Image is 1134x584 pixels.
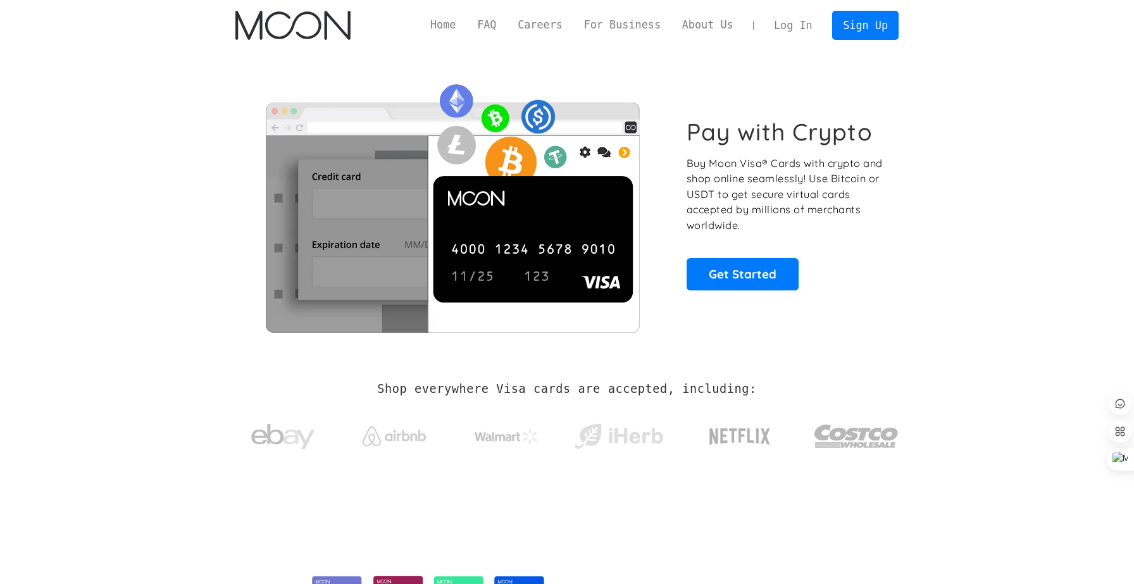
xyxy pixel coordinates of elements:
[420,17,466,33] a: Home
[708,421,771,452] img: Netflix
[573,17,671,33] a: For Business
[683,408,797,459] a: Netflix
[763,11,823,39] a: Log In
[363,426,426,446] img: Airbnb
[687,258,799,290] a: Get Started
[235,404,330,463] a: ebay
[832,11,898,39] a: Sign Up
[377,382,756,396] h2: Shop everywhere Visa cards are accepted, including:
[671,17,744,33] a: About Us
[459,416,554,450] a: Walmart
[347,414,442,452] a: Airbnb
[475,429,538,444] img: Walmart
[235,75,669,332] img: Moon Cards let you spend your crypto anywhere Visa is accepted.
[251,417,315,457] img: ebay
[814,400,899,466] a: Costco
[571,407,666,459] a: iHerb
[466,17,507,33] a: FAQ
[814,413,899,460] img: Costco
[687,118,873,146] h1: Pay with Crypto
[507,17,573,33] a: Careers
[571,420,666,453] img: iHerb
[235,11,350,40] img: Moon Logo
[235,11,350,40] a: home
[687,156,885,233] p: Buy Moon Visa® Cards with crypto and shop online seamlessly! Use Bitcoin or USDT to get secure vi...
